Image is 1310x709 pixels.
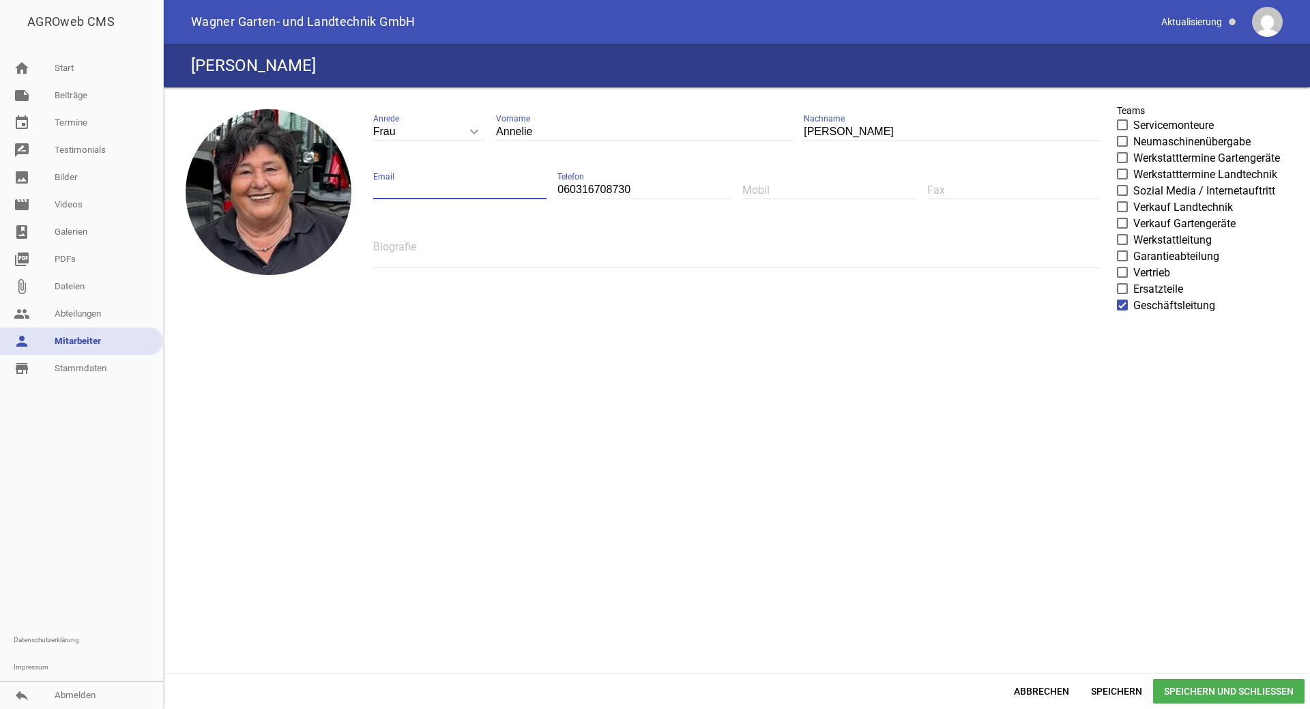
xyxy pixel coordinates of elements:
span: Sozial Media / Internetauftritt [1133,183,1275,199]
span: Verkauf Landtechnik [1133,199,1233,216]
i: people [14,306,30,322]
i: attach_file [14,278,30,295]
span: Speichern [1080,679,1153,704]
span: Abbrechen [1003,679,1080,704]
span: Werkstatttermine Landtechnik [1133,167,1277,183]
i: photo_album [14,224,30,240]
i: person [14,333,30,349]
i: image [14,169,30,186]
span: Garantieabteilung [1133,248,1219,265]
i: event [14,115,30,131]
i: home [14,60,30,76]
label: Teams [1117,104,1145,117]
i: note [14,87,30,104]
span: Geschäftsleitung [1133,298,1215,314]
span: Ersatzteile [1133,281,1183,298]
i: store_mall_directory [14,360,30,377]
i: rate_review [14,142,30,158]
span: Verkauf Gartengeräte [1133,216,1236,232]
span: Neumaschinenübergabe [1133,134,1251,150]
span: Werkstattleitung [1133,232,1212,248]
i: reply [14,687,30,704]
span: Wagner Garten- und Landtechnik GmbH [191,16,416,28]
span: Werkstatttermine Gartengeräte [1133,150,1280,167]
i: movie [14,197,30,213]
i: keyboard_arrow_down [463,121,485,143]
span: Speichern und Schließen [1153,679,1305,704]
i: picture_as_pdf [14,251,30,267]
span: Vertrieb [1133,265,1170,281]
h4: [PERSON_NAME] [191,55,316,76]
span: Servicemonteure [1133,117,1214,134]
